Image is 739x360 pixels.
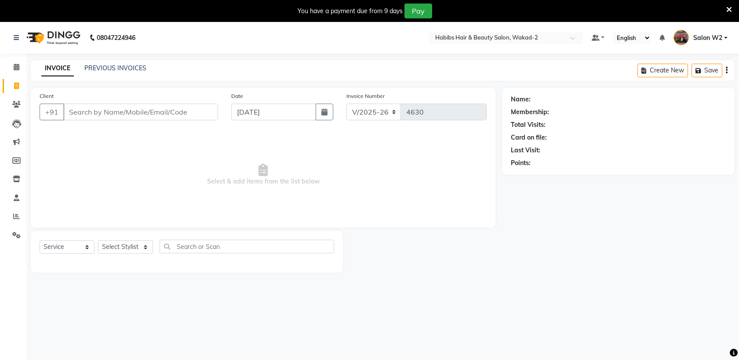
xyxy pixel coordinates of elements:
img: Salon W2 [673,30,689,45]
span: Select & add items from the list below [40,131,487,219]
div: Name: [511,95,531,104]
div: Membership: [511,108,549,117]
label: Date [231,92,243,100]
button: +91 [40,104,64,120]
input: Search by Name/Mobile/Email/Code [63,104,218,120]
div: You have a payment due from 9 days [298,7,403,16]
a: PREVIOUS INVOICES [84,64,146,72]
span: Salon W2 [693,33,722,43]
div: Last Visit: [511,146,540,155]
input: Search or Scan [160,240,334,253]
div: Points: [511,158,531,168]
img: logo [22,25,83,50]
b: 08047224946 [97,25,135,50]
div: Card on file: [511,133,547,142]
button: Pay [404,4,432,18]
label: Client [40,92,54,100]
label: Invoice Number [346,92,385,100]
div: Total Visits: [511,120,546,130]
button: Save [692,64,722,77]
a: INVOICE [41,61,74,76]
button: Create New [637,64,688,77]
